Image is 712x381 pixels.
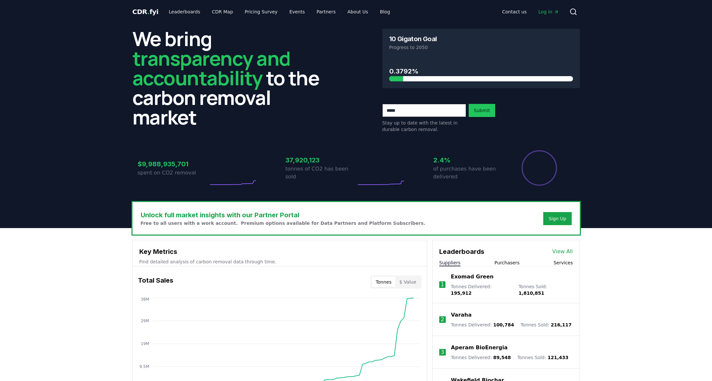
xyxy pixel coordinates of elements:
[433,165,504,181] p: of purchases have been delivered
[493,355,511,360] span: 89,548
[441,348,444,356] p: 3
[548,215,566,222] a: Sign Up
[138,159,208,169] h3: $9,988,935,701
[389,44,573,51] p: Progress to 2050
[451,273,494,281] a: Exomad Green
[382,120,466,133] p: Stay up to date with the latest in durable carbon removal.
[342,6,373,18] a: About Us
[141,341,149,346] tspan: 19M
[441,281,444,289] p: 1
[132,29,330,127] h2: We bring to the carbon removal market
[493,322,514,327] span: 100,784
[439,259,460,266] button: Suppliers
[518,290,544,296] span: 1,810,851
[139,364,149,369] tspan: 9.5M
[311,6,341,18] a: Partners
[138,275,173,289] h3: Total Sales
[497,6,532,18] a: Contact us
[543,212,571,225] button: Sign Up
[286,155,356,165] h3: 37,920,123
[139,247,420,257] h3: Key Metrics
[441,316,444,323] p: 2
[207,6,238,18] a: CDR Map
[138,169,208,177] p: spent on CO2 removal
[451,322,514,328] p: Tonnes Delivered :
[141,220,425,226] p: Free to all users with a work account. Premium options available for Data Partners and Platform S...
[469,104,495,117] button: Submit
[521,322,572,328] p: Tonnes Sold :
[497,6,564,18] nav: Main
[451,283,512,296] p: Tonnes Delivered :
[147,8,149,16] span: .
[141,210,425,220] h3: Unlock full market insights with our Partner Portal
[164,6,395,18] nav: Main
[451,354,511,361] p: Tonnes Delivered :
[372,277,395,287] button: Tonnes
[451,290,472,296] span: 195,912
[132,45,290,91] span: transparency and accountability
[551,322,572,327] span: 216,117
[141,297,149,302] tspan: 38M
[139,258,420,265] p: Find detailed analysis of carbon removal data through time.
[132,7,159,16] a: CDR.fyi
[164,6,205,18] a: Leaderboards
[495,259,520,266] button: Purchasers
[553,259,573,266] button: Services
[533,6,564,18] a: Log in
[141,319,149,323] tspan: 29M
[389,66,573,76] h3: 0.3792%
[547,355,568,360] span: 121,433
[132,8,159,16] span: CDR fyi
[538,8,559,15] span: Log in
[389,36,437,42] h3: 10 Gigaton Goal
[433,155,504,165] h3: 2.4%
[284,6,310,18] a: Events
[439,247,484,257] h3: Leaderboards
[286,165,356,181] p: tonnes of CO2 has been sold
[552,248,573,256] a: View All
[451,344,508,352] a: Aperam BioEnergia
[375,6,395,18] a: Blog
[518,283,573,296] p: Tonnes Sold :
[239,6,283,18] a: Pricing Survey
[451,311,472,319] a: Varaha
[395,277,420,287] button: $ Value
[521,150,558,186] div: Percentage of sales delivered
[517,354,568,361] p: Tonnes Sold :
